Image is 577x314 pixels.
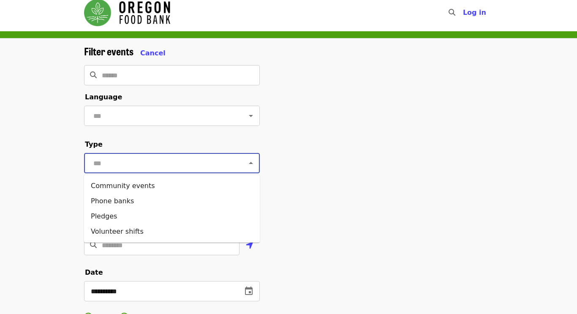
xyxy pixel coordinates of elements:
[140,48,166,58] button: Cancel
[246,240,253,251] i: location-arrow icon
[90,241,97,249] i: search icon
[84,209,260,224] li: Pledges
[85,268,103,276] span: Date
[460,3,467,23] input: Search
[84,194,260,209] li: Phone banks
[90,71,97,79] i: search icon
[84,178,260,194] li: Community events
[449,8,455,16] i: search icon
[85,140,103,148] span: Type
[245,110,257,122] button: Open
[140,49,166,57] span: Cancel
[240,236,260,256] button: Use my location
[84,44,133,58] span: Filter events
[245,157,257,169] button: Close
[102,235,240,255] input: Location
[84,224,260,239] li: Volunteer shifts
[456,4,493,21] button: Log in
[102,65,260,85] input: Search
[463,8,486,16] span: Log in
[85,93,122,101] span: Language
[239,281,259,301] button: change date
